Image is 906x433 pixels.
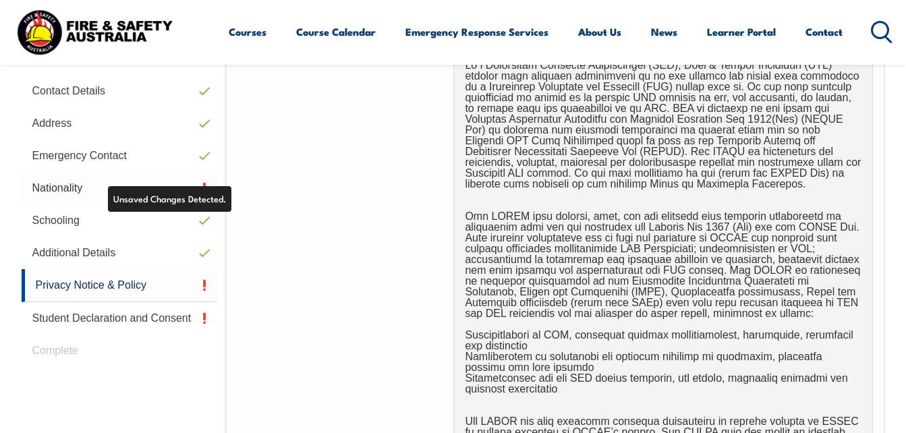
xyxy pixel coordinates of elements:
[22,204,219,237] a: Schooling
[229,16,266,48] a: Courses
[296,16,376,48] a: Course Calendar
[22,172,219,204] a: Nationality
[405,16,548,48] a: Emergency Response Services
[22,269,219,302] a: Privacy Notice & Policy
[22,140,219,172] a: Emergency Contact
[707,16,776,48] a: Learner Portal
[578,16,621,48] a: About Us
[805,16,843,48] a: Contact
[22,237,219,269] a: Additional Details
[22,107,219,140] a: Address
[22,302,219,335] a: Student Declaration and Consent
[651,16,677,48] a: News
[22,75,219,107] a: Contact Details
